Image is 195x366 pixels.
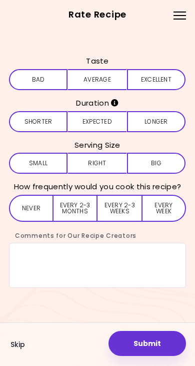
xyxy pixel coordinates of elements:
[53,195,97,222] button: Every 2-3 months
[127,153,185,174] button: Big
[9,195,53,222] button: Never
[141,195,186,222] button: Every week
[9,137,186,153] h3: Serving Size
[29,160,47,166] span: Small
[151,160,161,166] span: Big
[9,53,186,69] h3: Taste
[97,195,141,222] button: Every 2-3 weeks
[10,334,25,355] button: Skip
[9,179,186,195] h3: How frequently would you cook this recipe?
[68,111,126,132] button: Expected
[10,7,185,23] h2: Rate Recipe
[9,69,67,90] button: Bad
[9,231,136,240] label: Comments for Our Recipe Creators
[111,99,118,107] i: Info
[68,153,126,174] button: Right
[10,340,25,348] span: Skip
[127,69,185,90] button: Excellent
[9,111,67,132] button: Shorter
[68,69,126,90] button: Average
[108,331,186,356] button: Submit
[127,111,185,132] button: Longer
[9,95,186,111] h3: Duration
[9,153,67,174] button: Small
